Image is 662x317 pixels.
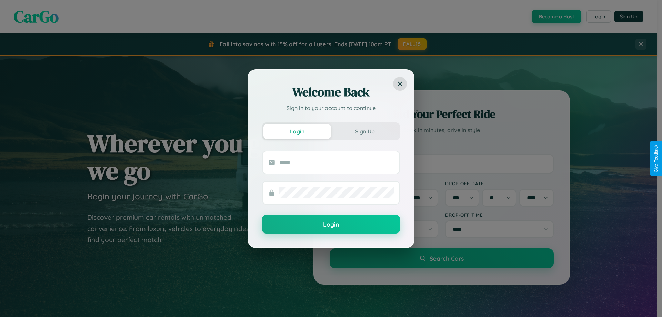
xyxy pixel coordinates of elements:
button: Login [262,215,400,234]
div: Give Feedback [654,145,659,172]
p: Sign in to your account to continue [262,104,400,112]
h2: Welcome Back [262,84,400,100]
button: Login [263,124,331,139]
button: Sign Up [331,124,399,139]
